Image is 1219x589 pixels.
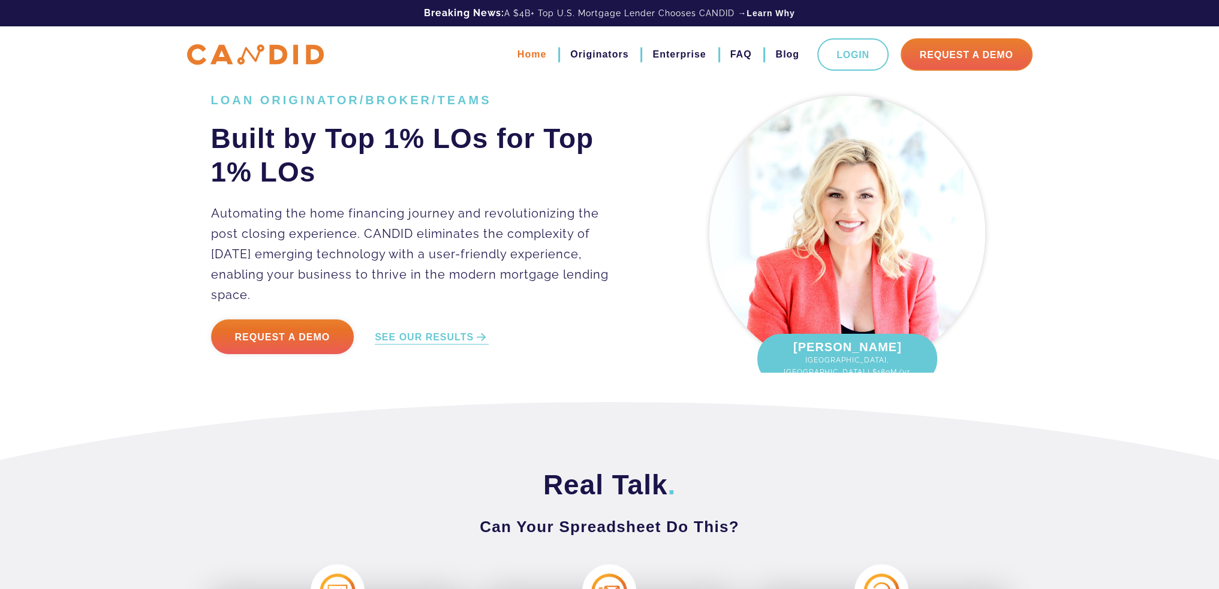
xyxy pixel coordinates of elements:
a: Request A Demo [901,38,1033,71]
h2: Real Talk [211,468,1009,502]
a: SEE OUR RESULTS [375,331,489,345]
a: FAQ [730,44,752,65]
div: [PERSON_NAME] [757,334,937,384]
h1: LOAN ORIGINATOR/BROKER/TEAMS [211,93,627,107]
span: [GEOGRAPHIC_DATA], [GEOGRAPHIC_DATA] | $180M/yr. [769,354,925,378]
span: . [667,469,676,500]
h3: Can Your Spreadsheet Do This? [211,516,1009,537]
b: Breaking News: [424,7,504,19]
a: Home [517,44,546,65]
a: Blog [775,44,799,65]
h2: Built by Top 1% LOs for Top 1% LOs [211,122,627,189]
p: Automating the home financing journey and revolutionizing the post closing experience. CANDID eli... [211,203,627,305]
a: Learn Why [747,7,795,19]
a: Originators [570,44,628,65]
a: Request a Demo [211,319,354,354]
a: Enterprise [652,44,706,65]
img: CANDID APP [187,44,324,65]
a: Login [817,38,889,71]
